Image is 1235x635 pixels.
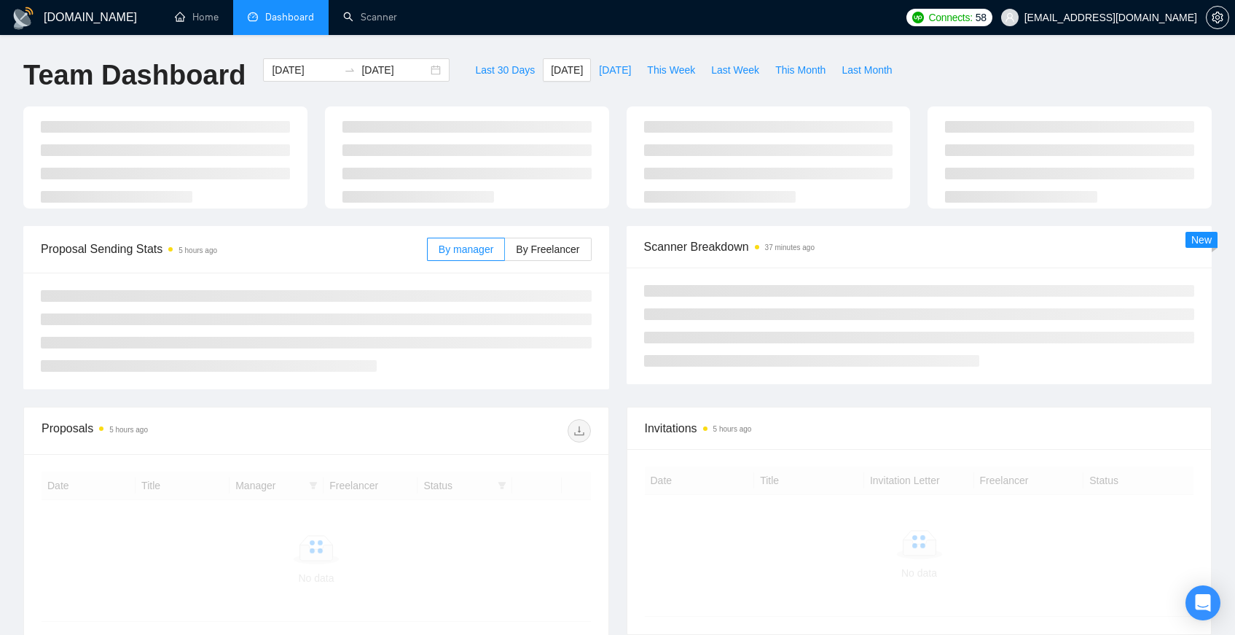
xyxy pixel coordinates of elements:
[175,11,219,23] a: homeHome
[703,58,767,82] button: Last Week
[23,58,246,93] h1: Team Dashboard
[272,62,338,78] input: Start date
[475,62,535,78] span: Last 30 Days
[1185,585,1220,620] div: Open Intercom Messenger
[639,58,703,82] button: This Week
[344,64,356,76] span: to
[912,12,924,23] img: upwork-logo.png
[1206,12,1229,23] a: setting
[265,11,314,23] span: Dashboard
[551,62,583,78] span: [DATE]
[344,64,356,76] span: swap-right
[647,62,695,78] span: This Week
[179,246,217,254] time: 5 hours ago
[765,244,815,252] time: 37 minutes ago
[834,58,900,82] button: Last Month
[591,58,639,82] button: [DATE]
[713,425,752,433] time: 5 hours ago
[42,419,316,443] div: Proposals
[976,9,987,26] span: 58
[599,62,631,78] span: [DATE]
[109,426,148,434] time: 5 hours ago
[248,12,258,22] span: dashboard
[842,62,892,78] span: Last Month
[467,58,543,82] button: Last 30 Days
[1207,12,1228,23] span: setting
[645,419,1194,437] span: Invitations
[361,62,428,78] input: End date
[775,62,826,78] span: This Month
[439,244,493,255] span: By manager
[12,7,35,30] img: logo
[343,11,397,23] a: searchScanner
[41,240,427,258] span: Proposal Sending Stats
[928,9,972,26] span: Connects:
[767,58,834,82] button: This Month
[644,238,1195,256] span: Scanner Breakdown
[1206,6,1229,29] button: setting
[516,244,579,255] span: By Freelancer
[1005,12,1015,23] span: user
[711,62,759,78] span: Last Week
[1191,234,1212,246] span: New
[543,58,591,82] button: [DATE]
